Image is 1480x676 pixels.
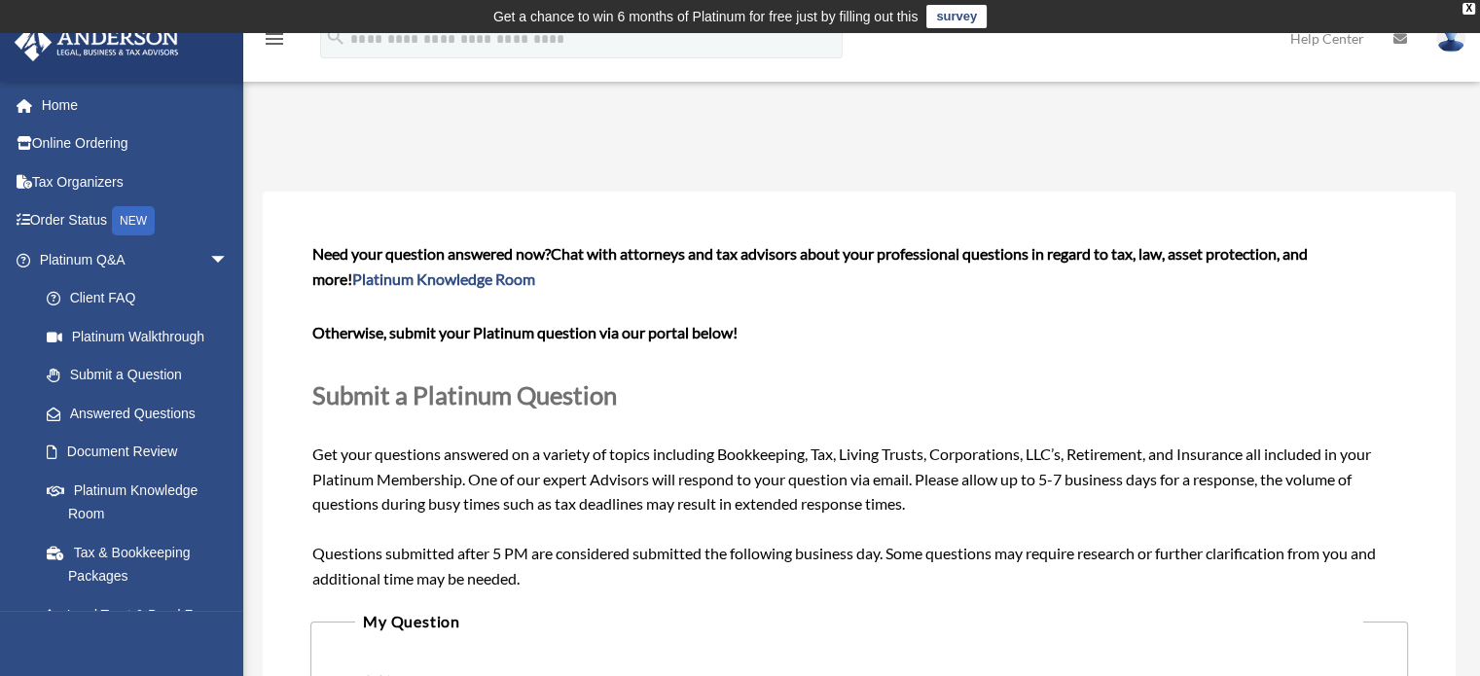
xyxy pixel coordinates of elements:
a: menu [263,34,286,51]
span: Need your question answered now? [312,244,551,263]
i: search [325,26,346,48]
a: Tax Organizers [14,162,258,201]
b: Otherwise, submit your Platinum question via our portal below! [312,323,738,341]
i: menu [263,27,286,51]
a: Land Trust & Deed Forum [27,595,258,634]
span: Submit a Platinum Question [312,380,617,409]
span: arrow_drop_down [209,240,248,280]
img: User Pic [1436,24,1465,53]
a: Home [14,86,258,125]
a: Platinum Knowledge Room [352,269,535,288]
a: Platinum Walkthrough [27,317,258,356]
span: Get your questions answered on a variety of topics including Bookkeeping, Tax, Living Trusts, Cor... [312,244,1406,587]
img: Anderson Advisors Platinum Portal [9,23,185,61]
div: NEW [112,206,155,235]
a: Document Review [27,433,258,472]
a: survey [926,5,987,28]
a: Tax & Bookkeeping Packages [27,533,258,595]
a: Answered Questions [27,394,258,433]
a: Submit a Question [27,356,248,395]
a: Platinum Knowledge Room [27,471,258,533]
div: close [1462,3,1475,15]
a: Client FAQ [27,279,258,318]
legend: My Question [355,608,1363,635]
span: Chat with attorneys and tax advisors about your professional questions in regard to tax, law, ass... [312,244,1308,288]
a: Platinum Q&Aarrow_drop_down [14,240,258,279]
a: Order StatusNEW [14,201,258,241]
div: Get a chance to win 6 months of Platinum for free just by filling out this [493,5,919,28]
a: Online Ordering [14,125,258,163]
